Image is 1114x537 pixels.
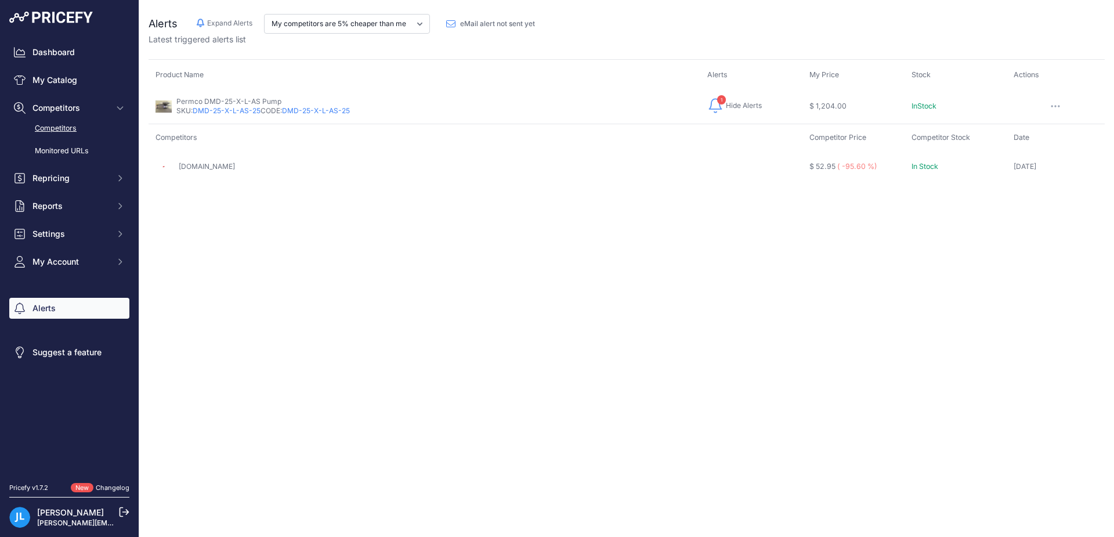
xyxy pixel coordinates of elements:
span: Hide Alerts [726,101,762,110]
span: My Account [32,256,108,268]
button: Competitors [9,98,129,118]
a: My Catalog [9,70,129,91]
a: Dashboard [9,42,129,63]
td: Competitor Stock [905,124,1007,152]
span: Expand Alerts [207,19,252,28]
a: Changelog [96,484,129,492]
button: Repricing [9,168,129,189]
button: 1 Hide Alerts [707,96,762,115]
p: Permco DMD-25-X-L-AS Pump [176,97,350,106]
a: [DOMAIN_NAME] [179,162,235,171]
span: ( -95.60 %) [837,162,877,171]
a: Suggest a feature [9,342,129,363]
p: Latest triggered alerts list [149,34,544,45]
button: Reports [9,196,129,217]
span: Repricing [32,172,108,184]
th: Product Name [149,69,700,89]
td: Competitors [149,124,802,152]
span: In Stock [912,162,938,171]
nav: Sidebar [9,42,129,469]
td: Date [1007,124,1105,152]
td: Competitor Price [802,124,905,152]
span: Reports [32,200,108,212]
span: Alerts [149,17,178,30]
span: Competitors [32,102,108,114]
button: Settings [9,224,129,244]
a: DMD-25-X-L-AS-25 [282,106,350,115]
th: Actions [1007,69,1105,89]
a: Monitored URLs [9,141,129,161]
a: [PERSON_NAME] [37,507,104,517]
p: SKU: CODE: [176,106,350,116]
button: My Account [9,251,129,272]
a: [PERSON_NAME][EMAIL_ADDRESS][PERSON_NAME][DOMAIN_NAME] [37,518,273,527]
span: New [71,483,93,493]
span: eMail alert not sent yet [460,19,535,28]
a: Alerts [9,298,129,319]
th: My Price [802,69,905,89]
th: Stock [905,69,1007,89]
img: motion.com.png [155,158,172,175]
a: Competitors [9,118,129,139]
button: Expand Alerts [196,17,252,29]
img: Pricefy Logo [9,12,93,23]
th: Alerts [700,69,802,89]
td: $ 1,204.00 [802,89,905,124]
span: Settings [32,228,108,240]
a: DMD-25-X-L-AS-25 [193,106,261,115]
span: $ 52.95 [809,162,835,171]
span: InStock [912,102,936,110]
div: Pricefy v1.7.2 [9,483,48,493]
span: [DATE] [1014,162,1036,171]
span: 1 [717,95,726,104]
